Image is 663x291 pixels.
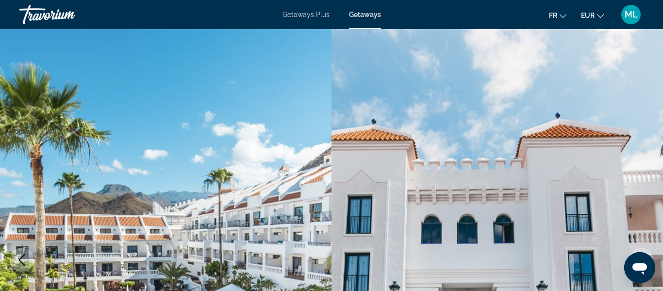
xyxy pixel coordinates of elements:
button: Previous image [10,248,34,272]
button: User Menu [618,4,644,25]
span: EUR [581,12,595,19]
button: Change currency [581,8,604,22]
a: Travorium [19,2,116,27]
span: ML [625,10,638,19]
span: fr [549,12,557,19]
a: Getaways [349,11,381,18]
button: Change language [549,8,566,22]
a: Getaways Plus [282,11,330,18]
button: Next image [629,248,653,272]
iframe: Bouton de lancement de la fenêtre de messagerie [624,252,655,283]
